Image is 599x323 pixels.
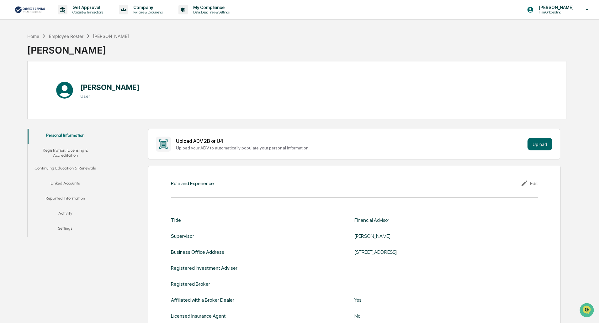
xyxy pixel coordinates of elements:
[128,10,166,14] p: Policies & Documents
[171,249,224,255] div: Business Office Address
[49,34,83,39] div: Employee Roster
[28,177,103,192] button: Linked Accounts
[4,88,42,100] a: 🔎Data Lookup
[93,34,129,39] div: [PERSON_NAME]
[28,222,103,237] button: Settings
[171,281,210,287] div: Registered Broker
[534,5,577,10] p: [PERSON_NAME]
[521,180,538,187] div: Edit
[52,79,78,85] span: Attestations
[21,48,103,54] div: Start new chat
[28,192,103,207] button: Reported Information
[28,144,103,162] button: Registration, Licensing & Accreditation
[67,5,106,10] p: Get Approval
[27,34,39,39] div: Home
[176,138,525,144] div: Upload ADV 2B or U4
[28,129,103,237] div: secondary tabs example
[13,79,40,85] span: Preclearance
[15,6,45,14] img: logo
[171,313,226,319] div: Licensed Insurance Agent
[354,217,511,223] div: Financial Advisor
[6,48,18,59] img: 1746055101610-c473b297-6a78-478c-a979-82029cc54cd1
[354,297,511,303] div: Yes
[6,13,114,23] p: How can we help?
[188,5,233,10] p: My Compliance
[188,10,233,14] p: Data, Deadlines & Settings
[171,180,214,186] div: Role and Experience
[45,80,50,85] div: 🗄️
[67,10,106,14] p: Content & Transactions
[527,138,552,150] button: Upload
[176,145,525,150] div: Upload your ADV to automatically populate your personal information.
[6,80,11,85] div: 🖐️
[354,249,511,255] div: [STREET_ADDRESS]
[128,5,166,10] p: Company
[107,50,114,57] button: Start new chat
[171,265,237,271] div: Registered Investment Adviser
[354,313,511,319] div: No
[21,54,79,59] div: We're available if you need us!
[44,106,76,111] a: Powered byPylon
[80,94,140,99] h3: User
[354,233,511,239] div: [PERSON_NAME]
[4,76,43,88] a: 🖐️Preclearance
[28,129,103,144] button: Personal Information
[28,162,103,177] button: Continuing Education & Renewals
[6,91,11,96] div: 🔎
[534,10,577,14] p: Firm Onboarding
[171,217,181,223] div: Title
[171,297,234,303] div: Affiliated with a Broker Dealer
[43,76,80,88] a: 🗄️Attestations
[62,106,76,111] span: Pylon
[80,83,140,92] h1: [PERSON_NAME]
[27,39,129,56] div: [PERSON_NAME]
[28,207,103,222] button: Activity
[13,91,40,97] span: Data Lookup
[171,233,194,239] div: Supervisor
[579,302,596,319] iframe: Open customer support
